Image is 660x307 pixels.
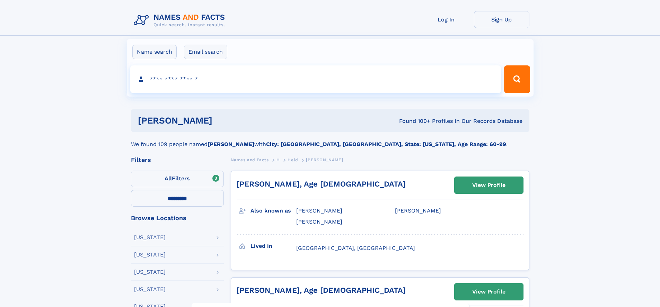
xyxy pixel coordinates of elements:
span: [GEOGRAPHIC_DATA], [GEOGRAPHIC_DATA] [296,245,415,251]
a: View Profile [455,177,523,193]
a: Sign Up [474,11,529,28]
a: Log In [419,11,474,28]
button: Search Button [504,65,530,93]
div: [US_STATE] [134,235,166,240]
div: View Profile [472,284,505,300]
label: Name search [132,45,177,59]
span: [PERSON_NAME] [296,218,342,225]
div: [US_STATE] [134,269,166,275]
span: [PERSON_NAME] [395,207,441,214]
span: [PERSON_NAME] [306,157,343,162]
b: [PERSON_NAME] [208,141,254,147]
div: Found 100+ Profiles In Our Records Database [306,117,522,125]
div: Browse Locations [131,215,224,221]
h1: [PERSON_NAME] [138,116,306,125]
a: Held [288,155,298,164]
label: Email search [184,45,227,59]
a: [PERSON_NAME], Age [DEMOGRAPHIC_DATA] [237,286,406,295]
a: Names and Facts [231,155,269,164]
img: Logo Names and Facts [131,11,231,30]
div: [US_STATE] [134,252,166,258]
b: City: [GEOGRAPHIC_DATA], [GEOGRAPHIC_DATA], State: [US_STATE], Age Range: 60-99 [266,141,506,147]
div: View Profile [472,177,505,193]
div: [US_STATE] [134,287,166,292]
a: H [276,155,280,164]
label: Filters [131,171,224,187]
span: H [276,157,280,162]
a: [PERSON_NAME], Age [DEMOGRAPHIC_DATA] [237,180,406,188]
span: [PERSON_NAME] [296,207,342,214]
a: View Profile [455,283,523,300]
h3: Lived in [250,240,296,252]
input: search input [130,65,501,93]
div: Filters [131,157,224,163]
h3: Also known as [250,205,296,217]
span: All [165,175,172,182]
div: We found 109 people named with . [131,132,529,148]
span: Held [288,157,298,162]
